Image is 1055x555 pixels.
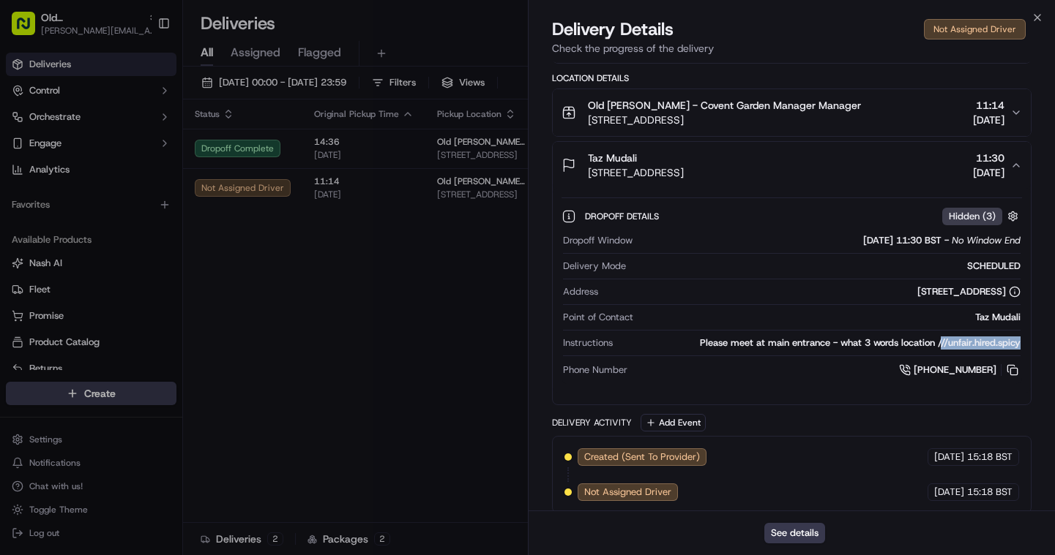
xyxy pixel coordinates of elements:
[863,234,942,247] span: [DATE] 11:30 BST
[553,142,1032,189] button: Taz Mudali[STREET_ADDRESS]11:30[DATE]
[973,165,1004,180] span: [DATE]
[899,362,1021,378] a: [PHONE_NUMBER]
[934,450,964,464] span: [DATE]
[118,321,241,347] a: 💻API Documentation
[45,227,121,238] span: Klarizel Pensader
[588,98,861,113] span: Old [PERSON_NAME] - Covent Garden Manager Manager
[132,227,162,238] span: [DATE]
[553,89,1032,136] button: Old [PERSON_NAME] - Covent Garden Manager Manager[STREET_ADDRESS]11:14[DATE]
[934,486,964,499] span: [DATE]
[9,321,118,347] a: 📗Knowledge Base
[588,165,684,180] span: [STREET_ADDRESS]
[584,450,700,464] span: Created (Sent To Provider)
[124,266,129,278] span: •
[227,187,266,205] button: See all
[38,94,264,110] input: Got a question? Start typing here...
[584,486,671,499] span: Not Assigned Driver
[973,151,1004,165] span: 11:30
[553,189,1032,404] div: Taz Mudali[STREET_ADDRESS]11:30[DATE]
[15,252,38,276] img: Klarizel Pensader
[942,207,1022,225] button: Hidden (3)
[103,362,177,374] a: Powered byPylon
[563,234,633,247] span: Dropoff Window
[249,144,266,162] button: Start new chat
[563,285,598,298] span: Address
[944,234,949,247] span: -
[973,113,1004,127] span: [DATE]
[967,450,1013,464] span: 15:18 BST
[639,311,1021,324] div: Taz Mudali
[29,267,41,279] img: 1736555255976-a54dd68f-1ca7-489b-9aae-adbdc363a1c4
[15,213,38,236] img: Klarizel Pensader
[914,363,996,377] span: [PHONE_NUMBER]
[619,336,1021,350] div: Please meet at main entrance - what 3 words location ///unfair.hired.spicy
[563,260,626,273] span: Delivery Mode
[585,211,662,222] span: Dropoff Details
[146,363,177,374] span: Pylon
[764,523,825,543] button: See details
[917,285,1021,298] div: [STREET_ADDRESS]
[949,210,996,223] span: Hidden ( 3 )
[45,266,121,278] span: Klarizel Pensader
[952,234,1021,247] span: No Window End
[31,140,57,166] img: 1724597045416-56b7ee45-8013-43a0-a6f9-03cb97ddad50
[138,327,235,341] span: API Documentation
[552,41,1032,56] p: Check the progress of the delivery
[15,58,266,82] p: Welcome 👋
[15,328,26,340] div: 📗
[29,227,41,239] img: 1736555255976-a54dd68f-1ca7-489b-9aae-adbdc363a1c4
[563,311,633,324] span: Point of Contact
[66,140,240,154] div: Start new chat
[552,18,674,41] span: Delivery Details
[124,227,129,238] span: •
[29,327,112,341] span: Knowledge Base
[967,486,1013,499] span: 15:18 BST
[563,363,627,377] span: Phone Number
[15,140,41,166] img: 1736555255976-a54dd68f-1ca7-489b-9aae-adbdc363a1c4
[588,151,637,165] span: Taz Mudali
[563,336,613,350] span: Instructions
[66,154,201,166] div: We're available if you need us!
[132,266,162,278] span: [DATE]
[641,414,706,431] button: Add Event
[632,260,1021,273] div: SCHEDULED
[15,190,98,202] div: Past conversations
[124,328,135,340] div: 💻
[15,15,44,44] img: Nash
[588,113,861,127] span: [STREET_ADDRESS]
[552,417,632,428] div: Delivery Activity
[973,98,1004,113] span: 11:14
[552,72,1032,84] div: Location Details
